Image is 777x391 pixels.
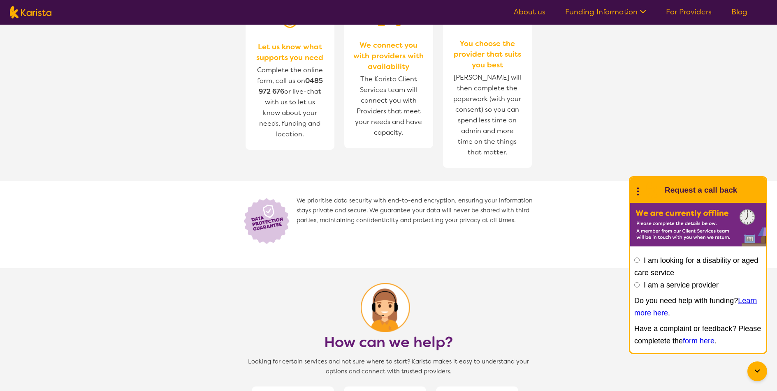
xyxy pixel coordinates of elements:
[257,66,323,138] span: Complete the online form, call us on or live-chat with us to let us know about your needs, fundin...
[241,357,537,377] span: Looking for certain services and not sure where to start? Karista makes it easy to understand you...
[324,332,453,352] h1: How can we help?
[353,72,425,140] span: The Karista Client Services team will connect you with Providers that meet your needs and have ca...
[666,7,712,17] a: For Providers
[514,7,545,17] a: About us
[241,196,297,245] img: Lock icon
[644,281,719,289] label: I am a service provider
[361,283,417,332] img: Lock icon
[630,203,766,246] img: Karista offline chat form to request call back
[10,6,51,18] img: Karista logo
[683,337,714,345] a: form here
[297,196,537,245] span: We prioritise data security with end-to-end encryption, ensuring your information stays private a...
[665,184,737,196] h1: Request a call back
[731,7,747,17] a: Blog
[353,40,425,72] span: We connect you with providers with availability
[451,38,524,70] span: You choose the provider that suits you best
[634,322,762,347] p: Have a complaint or feedback? Please completete the .
[643,182,660,198] img: Karista
[634,294,762,319] p: Do you need help with funding? .
[565,7,646,17] a: Funding Information
[451,70,524,160] span: [PERSON_NAME] will then complete the paperwork (with your consent) so you can spend less time on ...
[634,256,758,277] label: I am looking for a disability or aged care service
[254,41,326,63] span: Let us know what supports you need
